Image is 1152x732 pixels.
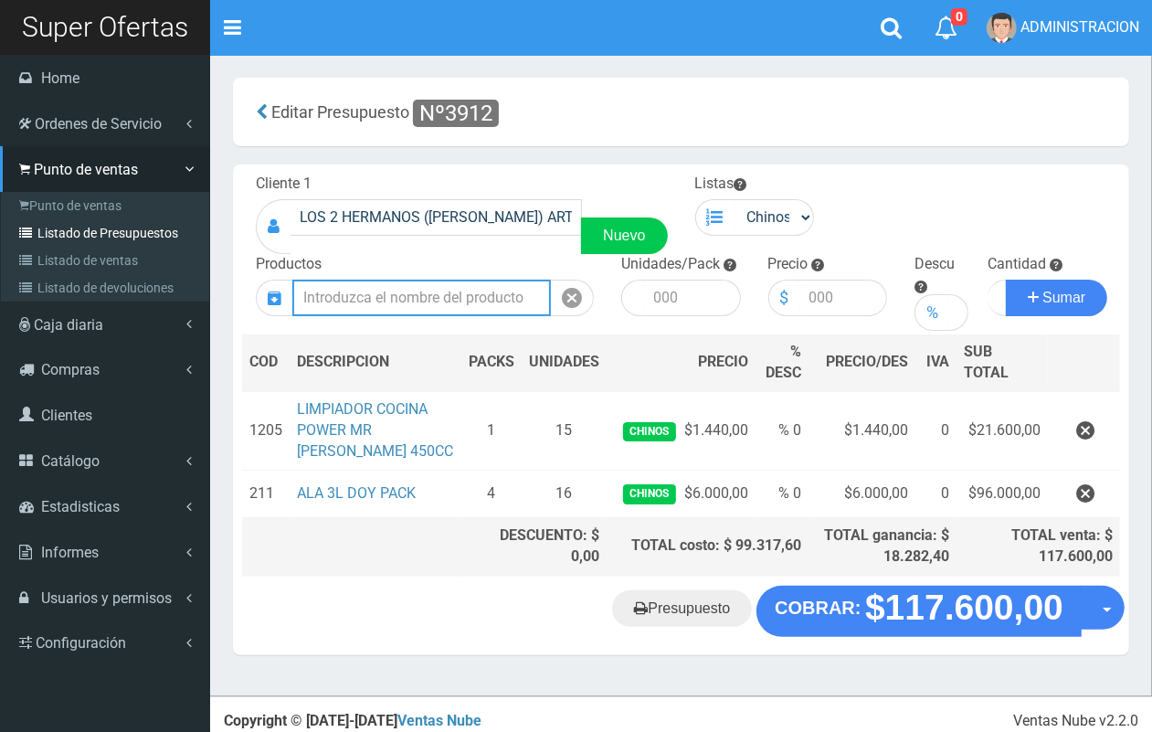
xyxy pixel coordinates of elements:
td: 15 [522,391,607,470]
td: % 0 [756,470,809,517]
div: $ [768,280,800,316]
strong: $117.600,00 [865,588,1063,627]
span: Catálogo [41,452,100,470]
a: Listado de ventas [5,247,209,274]
span: CRIPCION [323,353,389,370]
a: Ventas Nube [397,712,481,729]
span: 0 [951,8,967,26]
label: Precio [768,254,809,275]
div: % [914,294,949,331]
div: TOTAL costo: $ 99.317,60 [614,536,801,557]
span: Sumar [1042,290,1085,305]
span: Nº3912 [413,100,499,127]
td: $96.000,00 [956,470,1048,517]
span: Home [41,69,79,87]
span: Punto de ventas [34,161,138,178]
td: $1.440,00 [607,391,756,470]
a: Presupuesto [612,590,752,627]
th: UNIDADES [522,334,607,392]
td: $21.600,00 [956,391,1048,470]
span: Compras [41,361,100,378]
td: 211 [242,470,290,517]
div: DESCUENTO: $ 0,00 [469,525,599,568]
a: Listado de Presupuestos [5,219,209,247]
span: Clientes [41,407,92,424]
td: 1205 [242,391,290,470]
td: 16 [522,470,607,517]
label: Cantidad [988,254,1046,275]
span: Editar Presupuesto [271,102,409,122]
td: 1 [461,391,522,470]
span: SUB TOTAL [964,342,1041,384]
span: PRECIO [699,352,749,373]
span: ADMINISTRACION [1020,18,1139,36]
span: Caja diaria [34,316,103,334]
th: PACKS [461,334,522,392]
div: Ventas Nube v2.2.0 [1013,711,1138,732]
td: 4 [461,470,522,517]
span: Informes [41,544,99,561]
span: Configuración [36,634,126,652]
img: User Image [987,13,1017,43]
label: Unidades/Pack [621,254,720,275]
span: Ordenes de Servicio [35,115,162,133]
span: Chinos [623,484,675,504]
td: $1.440,00 [809,391,915,470]
input: Cantidad [988,280,1007,316]
td: % 0 [756,391,809,470]
td: $6.000,00 [607,470,756,517]
span: Estadisticas [41,498,120,515]
a: Punto de ventas [5,192,209,219]
a: LIMPIADOR COCINA POWER MR [PERSON_NAME] 450CC [297,400,453,460]
button: COBRAR: $117.600,00 [756,586,1082,637]
td: 0 [915,391,956,470]
span: IVA [926,353,949,370]
label: Descu [914,254,955,275]
div: TOTAL venta: $ 117.600,00 [964,525,1113,568]
label: Cliente 1 [256,174,312,195]
span: Super Ofertas [22,11,188,43]
div: TOTAL ganancia: $ 18.282,40 [816,525,949,568]
a: Listado de devoluciones [5,274,209,302]
a: Nuevo [581,217,667,254]
td: $6.000,00 [809,470,915,517]
a: ALA 3L DOY PACK [297,484,416,502]
input: 000 [949,294,968,331]
span: Usuarios y permisos [41,589,172,607]
button: Sumar [1006,280,1108,316]
span: Chinos [623,422,675,441]
th: DES [290,334,461,392]
label: Productos [256,254,322,275]
strong: COBRAR: [775,598,861,618]
input: 000 [800,280,887,316]
strong: Copyright © [DATE]-[DATE] [224,712,481,729]
th: COD [242,334,290,392]
span: PRECIO/DES [826,353,908,370]
input: Introduzca el nombre del producto [292,280,551,316]
span: % DESC [766,343,801,381]
td: 0 [915,470,956,517]
input: 000 [644,280,740,316]
input: Consumidor Final [291,199,582,236]
label: Listas [695,174,747,195]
